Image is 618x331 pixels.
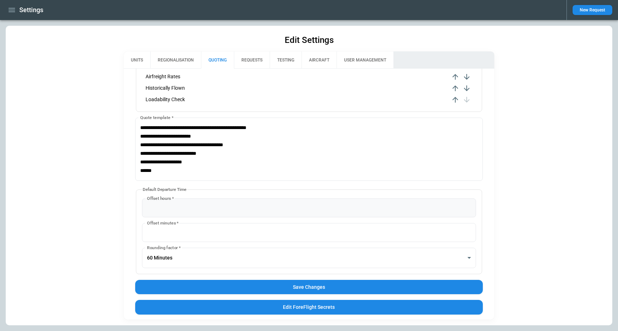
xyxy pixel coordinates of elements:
[150,51,201,69] button: REGIONALISATION
[270,51,301,69] button: TESTING
[337,51,393,69] button: USER MANAGEMENT
[142,248,476,268] div: 60 Minutes
[19,6,43,14] h1: Settings
[140,114,173,120] label: Quote template
[147,220,178,226] label: Offset minutes
[285,34,334,46] h1: Edit Settings
[147,244,181,251] label: Rounding factor
[135,300,483,315] button: Edit ForeFlight Secrets
[142,187,187,193] legend: Default Departure Time
[573,5,612,15] button: New Request
[147,195,174,201] label: Offset hours
[301,51,337,69] button: AIRCRAFT
[135,280,483,295] button: Save Changes
[140,71,478,83] li: Airfreight Rates
[140,83,478,94] li: Historically Flown
[201,51,234,69] button: QUOTING
[124,51,150,69] button: UNITS
[234,51,270,69] button: REQUESTS
[140,94,478,105] li: Loadability Check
